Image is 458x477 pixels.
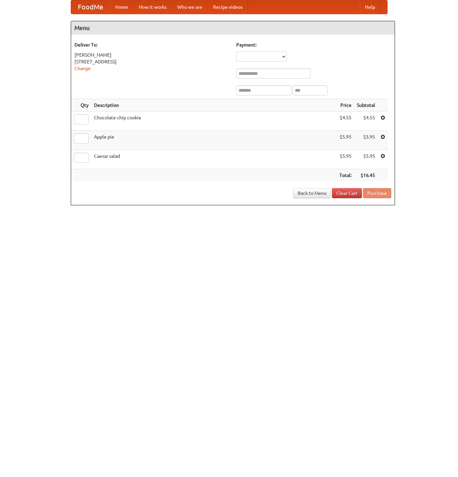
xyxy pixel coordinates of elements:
[74,41,230,48] h5: Deliver To:
[354,150,378,169] td: $5.95
[337,131,354,150] td: $5.95
[360,0,380,14] a: Help
[354,131,378,150] td: $5.95
[71,99,91,112] th: Qty
[354,169,378,182] th: $16.45
[74,66,91,71] a: Change
[71,0,110,14] a: FoodMe
[337,99,354,112] th: Price
[354,112,378,131] td: $4.55
[74,52,230,58] div: [PERSON_NAME]
[337,150,354,169] td: $5.95
[363,188,391,198] button: Purchase
[133,0,172,14] a: How it works
[74,58,230,65] div: [STREET_ADDRESS]
[337,112,354,131] td: $4.55
[71,21,395,35] h4: Menu
[332,188,362,198] a: Clear Cart
[91,99,337,112] th: Description
[172,0,208,14] a: Who we are
[337,169,354,182] th: Total:
[110,0,133,14] a: Home
[91,150,337,169] td: Caesar salad
[208,0,248,14] a: Recipe videos
[91,112,337,131] td: Chocolate chip cookie
[236,41,391,48] h5: Payment:
[91,131,337,150] td: Apple pie
[354,99,378,112] th: Subtotal
[293,188,331,198] a: Back to Menu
